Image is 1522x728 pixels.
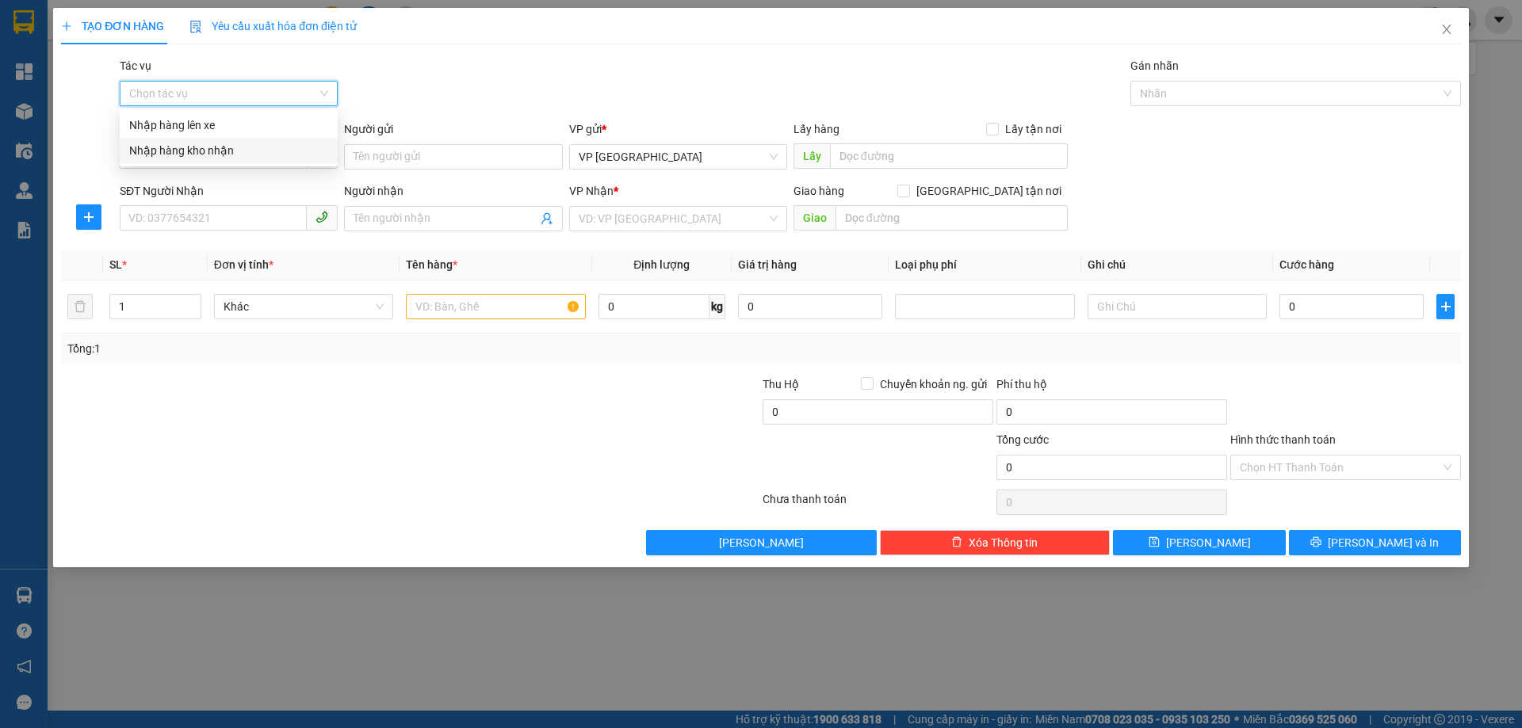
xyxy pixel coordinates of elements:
[719,534,804,551] span: [PERSON_NAME]
[120,138,338,163] div: Nhập hàng kho nhận
[999,120,1068,138] span: Lấy tận nơi
[763,378,799,391] span: Thu Hộ
[1081,250,1273,280] th: Ghi chú
[189,20,357,32] span: Yêu cầu xuất hóa đơn điện tử
[794,123,839,135] span: Lấy hàng
[761,490,995,518] div: Chưa thanh toán
[61,20,164,32] span: TẠO ĐƠN HÀNG
[794,205,836,231] span: Giao
[61,21,72,32] span: plus
[1279,258,1334,271] span: Cước hàng
[996,375,1227,399] div: Phí thu hộ
[1328,534,1439,551] span: [PERSON_NAME] và In
[214,258,273,271] span: Đơn vị tính
[1166,534,1251,551] span: [PERSON_NAME]
[830,143,1068,169] input: Dọc đường
[129,142,328,159] div: Nhập hàng kho nhận
[951,536,962,549] span: delete
[406,258,457,271] span: Tên hàng
[1310,536,1321,549] span: printer
[794,185,844,197] span: Giao hàng
[1437,300,1453,313] span: plus
[77,211,101,223] span: plus
[1149,536,1160,549] span: save
[189,21,202,33] img: icon
[120,182,338,200] div: SĐT Người Nhận
[880,530,1111,555] button: deleteXóa Thông tin
[76,204,101,230] button: plus
[910,182,1068,200] span: [GEOGRAPHIC_DATA] tận nơi
[1289,530,1461,555] button: printer[PERSON_NAME] và In
[794,143,830,169] span: Lấy
[1113,530,1285,555] button: save[PERSON_NAME]
[633,258,690,271] span: Định lượng
[67,294,93,319] button: delete
[1230,433,1336,446] label: Hình thức thanh toán
[344,182,562,200] div: Người nhận
[344,120,562,138] div: Người gửi
[129,116,328,134] div: Nhập hàng lên xe
[1440,23,1453,36] span: close
[738,294,882,319] input: 0
[315,211,328,223] span: phone
[579,145,778,169] span: VP Mỹ Đình
[969,534,1038,551] span: Xóa Thông tin
[996,433,1049,446] span: Tổng cước
[709,294,725,319] span: kg
[1424,8,1469,52] button: Close
[569,185,614,197] span: VP Nhận
[109,258,122,271] span: SL
[874,375,993,393] span: Chuyển khoản ng. gửi
[889,250,1080,280] th: Loại phụ phí
[836,205,1068,231] input: Dọc đường
[1088,294,1267,319] input: Ghi Chú
[224,295,384,318] span: Khác
[120,112,338,138] div: Nhập hàng lên xe
[646,530,877,555] button: [PERSON_NAME]
[1130,59,1179,72] label: Gán nhãn
[1436,294,1454,319] button: plus
[67,340,587,357] div: Tổng: 1
[406,294,585,319] input: VD: Bàn, Ghế
[541,212,553,225] span: user-add
[738,258,797,271] span: Giá trị hàng
[120,59,151,72] label: Tác vụ
[569,120,787,138] div: VP gửi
